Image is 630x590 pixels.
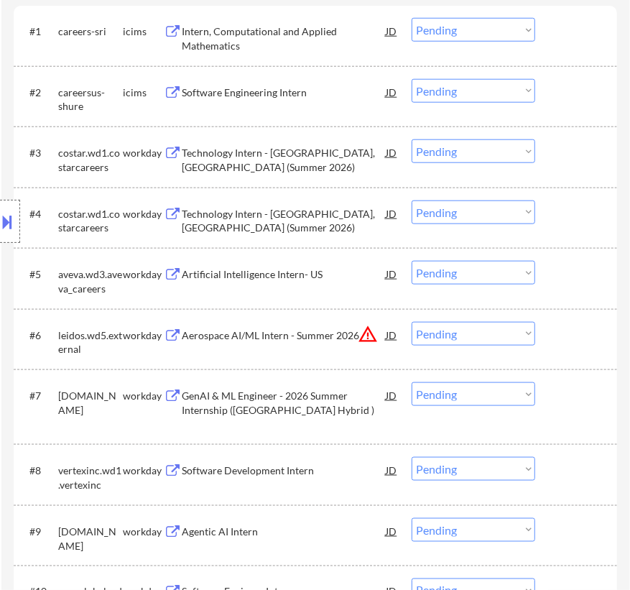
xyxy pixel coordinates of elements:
[123,86,164,100] div: icims
[182,267,386,282] div: Artificial Intelligence Intern- US
[384,322,398,348] div: JD
[182,464,386,478] div: Software Development Intern
[182,24,386,52] div: Intern, Computational and Applied Mathematics
[58,525,123,553] div: [DOMAIN_NAME]
[384,139,398,165] div: JD
[29,464,47,478] div: #8
[123,464,164,478] div: workday
[182,146,386,174] div: Technology Intern - [GEOGRAPHIC_DATA], [GEOGRAPHIC_DATA] (Summer 2026)
[29,389,47,403] div: #7
[384,200,398,226] div: JD
[123,389,164,403] div: workday
[29,86,47,100] div: #2
[384,382,398,408] div: JD
[182,328,386,343] div: Aerospace AI/ML Intern - Summer 2026
[29,24,47,39] div: #1
[384,261,398,287] div: JD
[58,86,123,114] div: careersus-shure
[358,324,378,344] button: warning_amber
[384,518,398,544] div: JD
[182,86,386,100] div: Software Engineering Intern
[123,24,164,39] div: icims
[182,207,386,235] div: Technology Intern - [GEOGRAPHIC_DATA], [GEOGRAPHIC_DATA] (Summer 2026)
[58,24,123,39] div: careers-sri
[384,79,398,105] div: JD
[384,18,398,44] div: JD
[58,389,123,417] div: [DOMAIN_NAME]
[182,389,386,417] div: GenAI & ML Engineer - 2026 Summer Internship ([GEOGRAPHIC_DATA] Hybrid )
[182,525,386,539] div: Agentic AI Intern
[384,457,398,483] div: JD
[29,525,47,539] div: #9
[123,525,164,539] div: workday
[58,464,123,492] div: vertexinc.wd1.vertexinc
